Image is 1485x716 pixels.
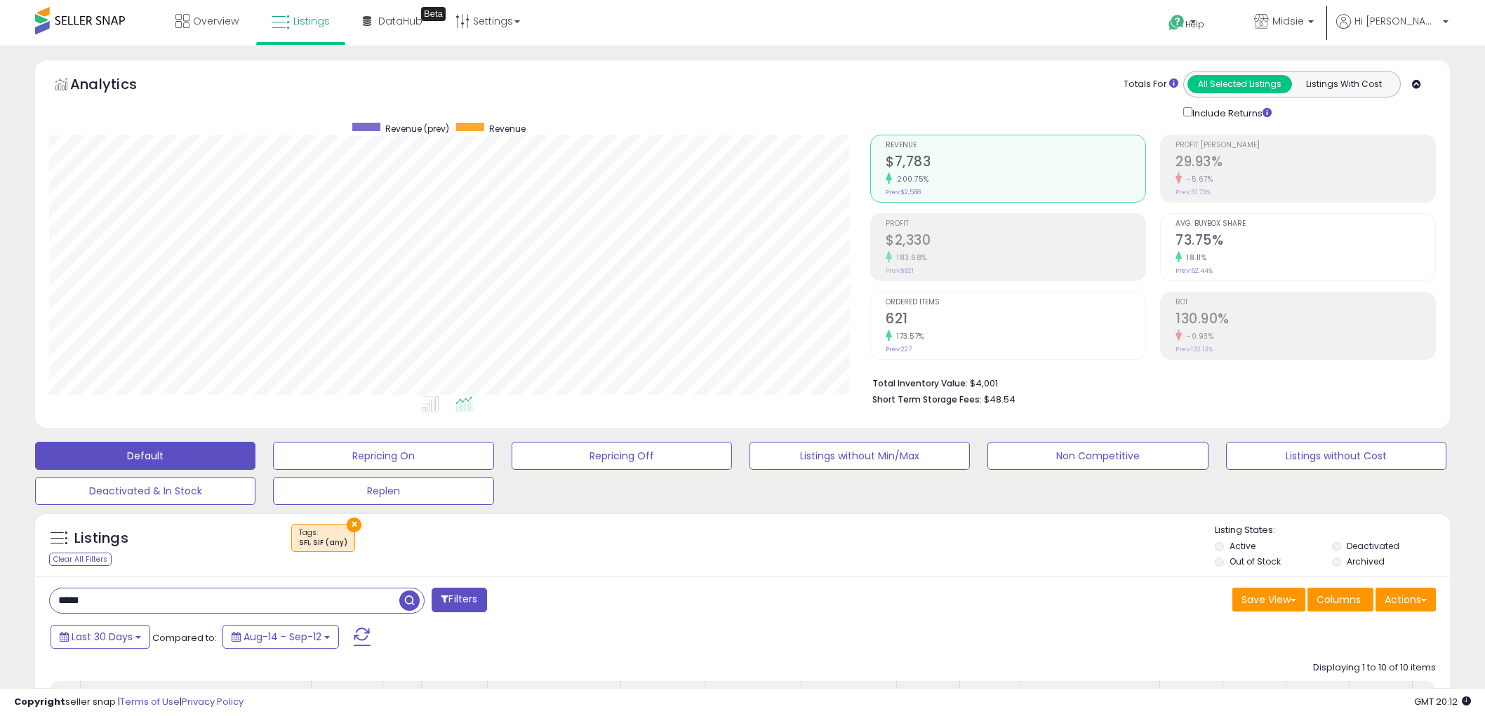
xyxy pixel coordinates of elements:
span: Avg. Buybox Share [1176,220,1435,228]
a: Hi [PERSON_NAME] [1336,14,1449,46]
strong: Copyright [14,695,65,708]
a: Privacy Policy [182,695,244,708]
small: Prev: 227 [886,345,912,353]
span: Hi [PERSON_NAME] [1354,14,1439,28]
label: Deactivated [1347,540,1399,552]
label: Out of Stock [1230,555,1281,567]
span: Revenue (prev) [385,123,449,135]
button: All Selected Listings [1187,75,1292,93]
div: Displaying 1 to 10 of 10 items [1313,661,1436,675]
small: Prev: 132.13% [1176,345,1213,353]
span: Profit [886,220,1145,228]
small: 173.57% [892,331,924,342]
span: Profit [PERSON_NAME] [1176,142,1435,149]
button: Default [35,442,255,470]
button: Aug-14 - Sep-12 [222,625,339,649]
p: Listing States: [1215,524,1450,537]
button: Actions [1376,588,1436,612]
small: 183.68% [892,252,927,263]
h2: 29.93% [1176,154,1435,173]
div: Include Returns [1173,104,1288,121]
label: Active [1230,540,1256,552]
span: Tags : [299,527,347,548]
li: $4,001 [872,374,1425,391]
small: 200.75% [892,174,929,184]
div: SFI, SIF (any) [299,538,347,548]
div: Tooltip anchor [421,7,446,21]
h2: 73.75% [1176,232,1435,251]
small: 18.11% [1182,252,1206,263]
span: Compared to: [152,631,217,644]
small: Prev: $821 [886,266,914,275]
small: Prev: 62.44% [1176,266,1213,275]
span: DataHub [378,14,422,28]
button: Listings without Min/Max [750,442,970,470]
small: -5.67% [1182,174,1213,184]
button: Listings With Cost [1291,75,1396,93]
button: Listings without Cost [1226,442,1446,470]
a: Terms of Use [120,695,180,708]
span: Aug-14 - Sep-12 [244,630,321,644]
h5: Analytics [70,74,164,97]
button: Save View [1232,588,1305,612]
span: Overview [193,14,239,28]
h2: 621 [886,311,1145,330]
i: Get Help [1168,14,1185,32]
span: Help [1185,18,1204,30]
button: Replen [273,477,493,505]
h2: $7,783 [886,154,1145,173]
h2: $2,330 [886,232,1145,251]
span: 2025-10-13 20:12 GMT [1414,695,1471,708]
span: Revenue [489,123,526,135]
span: $48.54 [984,393,1015,406]
div: Clear All Filters [49,553,112,566]
a: Help [1157,4,1232,46]
span: Columns [1317,593,1361,607]
button: Non Competitive [987,442,1208,470]
button: Filters [432,588,486,612]
b: Short Term Storage Fees: [872,393,982,405]
span: Listings [293,14,330,28]
button: Last 30 Days [51,625,150,649]
h5: Listings [74,529,128,548]
span: Revenue [886,142,1145,149]
label: Archived [1347,555,1385,567]
button: Columns [1307,588,1373,612]
div: Totals For [1124,78,1178,91]
small: -0.93% [1182,331,1213,342]
small: Prev: $2,588 [886,188,921,196]
span: Ordered Items [886,299,1145,306]
h2: 130.90% [1176,311,1435,330]
button: × [347,518,361,532]
button: Repricing On [273,442,493,470]
span: ROI [1176,299,1435,306]
button: Repricing Off [512,442,732,470]
small: Prev: 31.73% [1176,188,1211,196]
span: Midsie [1272,14,1304,28]
div: seller snap | | [14,696,244,709]
b: Total Inventory Value: [872,377,968,389]
button: Deactivated & In Stock [35,477,255,505]
span: Last 30 Days [72,630,133,644]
